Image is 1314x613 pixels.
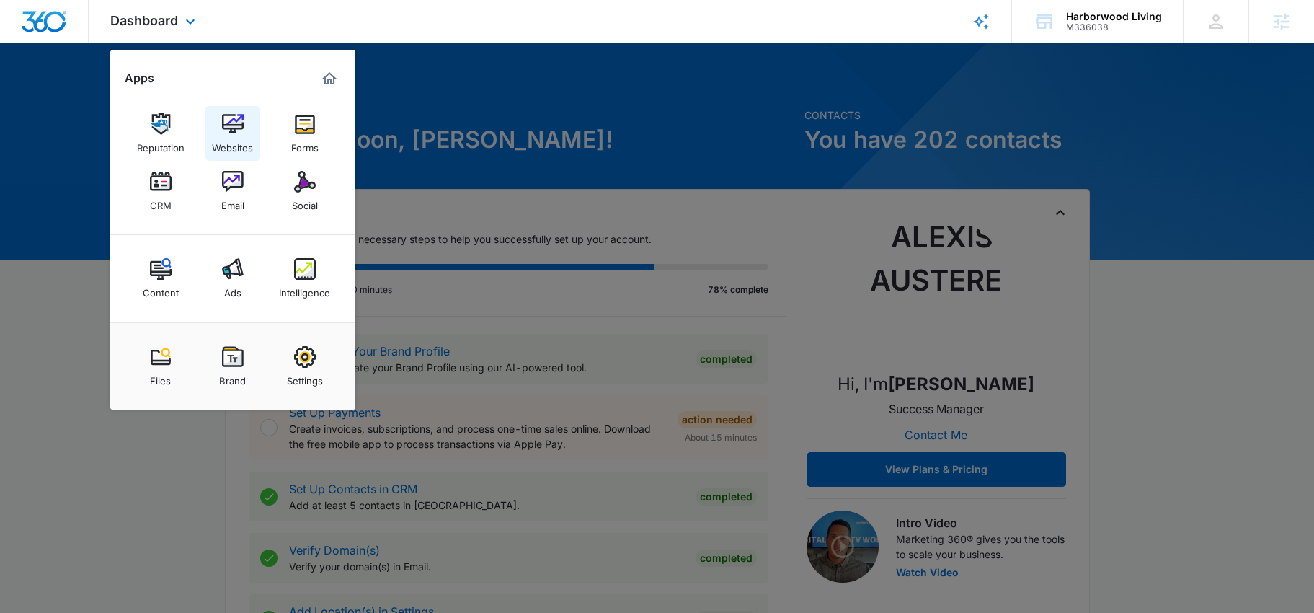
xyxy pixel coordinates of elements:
[279,280,330,299] div: Intelligence
[205,106,260,161] a: Websites
[278,251,332,306] a: Intelligence
[278,339,332,394] a: Settings
[143,280,179,299] div: Content
[318,67,341,90] a: Marketing 360® Dashboard
[137,135,185,154] div: Reputation
[150,193,172,211] div: CRM
[278,164,332,219] a: Social
[133,106,188,161] a: Reputation
[205,339,260,394] a: Brand
[287,368,323,387] div: Settings
[1066,22,1162,32] div: account id
[224,280,241,299] div: Ads
[278,106,332,161] a: Forms
[221,193,244,211] div: Email
[110,13,178,28] span: Dashboard
[219,368,246,387] div: Brand
[292,193,318,211] div: Social
[133,339,188,394] a: Files
[125,71,154,85] h2: Apps
[133,251,188,306] a: Content
[212,135,253,154] div: Websites
[205,251,260,306] a: Ads
[133,164,188,219] a: CRM
[150,368,171,387] div: Files
[205,164,260,219] a: Email
[291,135,319,154] div: Forms
[1066,11,1162,22] div: account name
